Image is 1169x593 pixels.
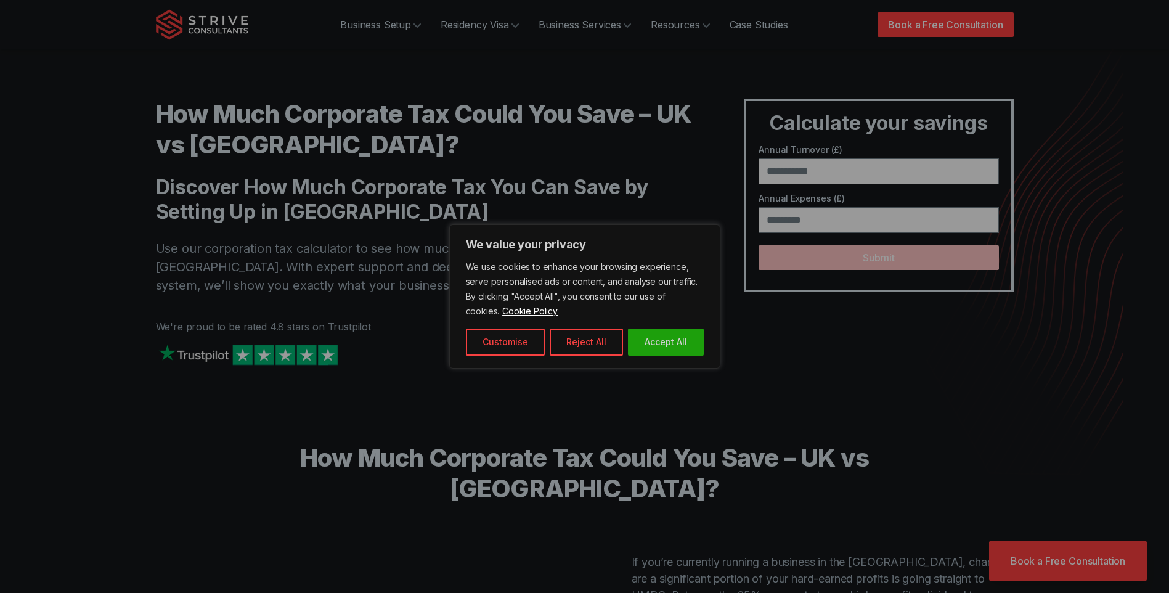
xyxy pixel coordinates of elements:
[550,329,623,356] button: Reject All
[502,305,558,317] a: Cookie Policy
[628,329,704,356] button: Accept All
[449,224,720,369] div: We value your privacy
[466,237,704,252] p: We value your privacy
[466,260,704,319] p: We use cookies to enhance your browsing experience, serve personalised ads or content, and analys...
[466,329,545,356] button: Customise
